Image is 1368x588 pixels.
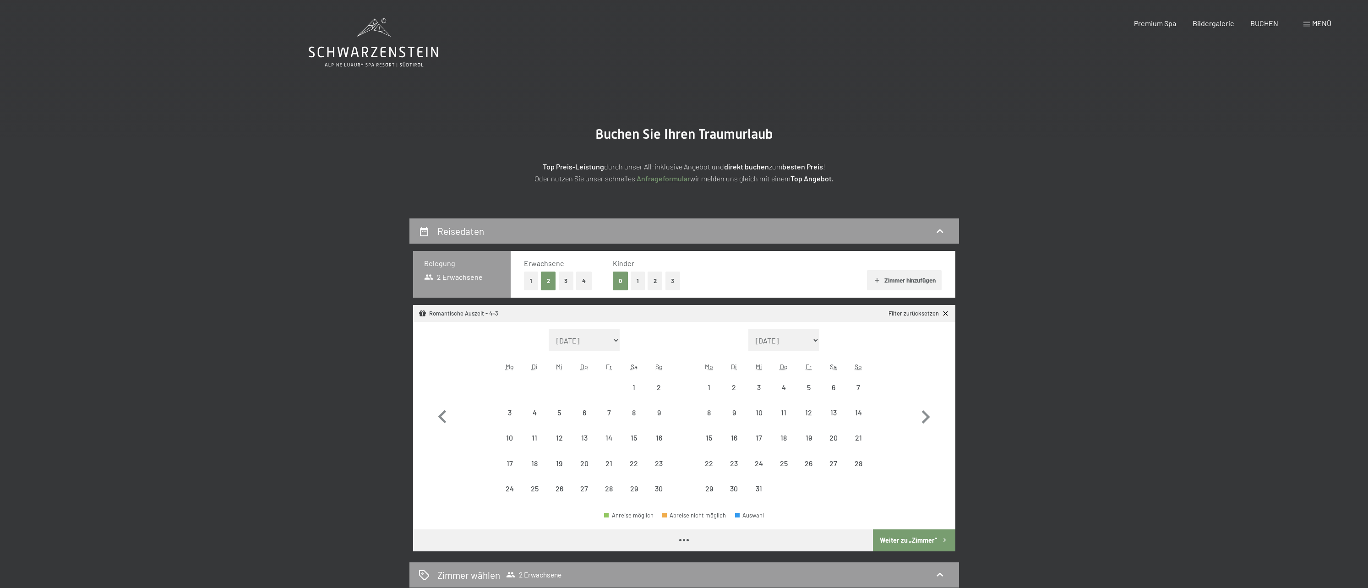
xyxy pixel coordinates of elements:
div: Thu Nov 27 2025 [572,476,597,501]
div: Anreise nicht möglich [846,375,871,400]
div: Thu Dec 18 2025 [771,425,796,450]
div: 30 [647,485,670,508]
div: Sun Nov 16 2025 [646,425,671,450]
button: 3 [665,272,681,290]
div: Thu Dec 25 2025 [771,451,796,476]
div: Anreise möglich [604,512,654,518]
div: 20 [573,460,596,483]
div: 21 [847,434,870,457]
div: 16 [723,434,746,457]
div: 9 [723,409,746,432]
button: Vorheriger Monat [429,329,456,501]
div: Anreise nicht möglich [771,400,796,425]
div: Wed Nov 26 2025 [547,476,572,501]
div: 26 [797,460,820,483]
div: 2 [647,384,670,407]
div: Anreise nicht möglich [821,400,846,425]
strong: besten Preis [782,162,823,171]
div: 26 [548,485,571,508]
abbr: Montag [705,363,713,370]
div: 11 [523,434,546,457]
div: Anreise nicht möglich [747,400,771,425]
abbr: Sonntag [855,363,862,370]
div: 4 [772,384,795,407]
strong: Top Preis-Leistung [543,162,604,171]
div: 27 [573,485,596,508]
div: Anreise nicht möglich [846,400,871,425]
span: Erwachsene [524,259,564,267]
span: Menü [1312,19,1331,27]
div: Sat Nov 15 2025 [621,425,646,450]
div: Mon Nov 10 2025 [497,425,522,450]
div: 9 [647,409,670,432]
div: Sat Nov 08 2025 [621,400,646,425]
div: 29 [622,485,645,508]
div: Anreise nicht möglich [722,375,747,400]
abbr: Montag [506,363,514,370]
div: 13 [573,434,596,457]
div: Anreise nicht möglich [697,425,721,450]
div: Mon Nov 17 2025 [497,451,522,476]
div: Anreise nicht möglich [597,476,621,501]
button: 1 [524,272,538,290]
div: Anreise nicht möglich [796,451,821,476]
div: Anreise nicht möglich [522,451,547,476]
div: Anreise nicht möglich [747,425,771,450]
div: Anreise nicht möglich [522,425,547,450]
div: 19 [548,460,571,483]
div: Fri Dec 12 2025 [796,400,821,425]
div: 31 [747,485,770,508]
abbr: Samstag [631,363,638,370]
div: Thu Nov 13 2025 [572,425,597,450]
div: Anreise nicht möglich [846,451,871,476]
p: durch unser All-inklusive Angebot und zum ! Oder nutzen Sie unser schnelles wir melden uns gleich... [455,161,913,184]
button: 3 [559,272,574,290]
div: Sun Dec 21 2025 [846,425,871,450]
div: Anreise nicht möglich [522,476,547,501]
div: Sat Dec 20 2025 [821,425,846,450]
div: Tue Nov 11 2025 [522,425,547,450]
div: Wed Dec 24 2025 [747,451,771,476]
div: Anreise nicht möglich [821,425,846,450]
span: Bildergalerie [1193,19,1234,27]
div: Tue Nov 18 2025 [522,451,547,476]
abbr: Freitag [606,363,612,370]
div: Anreise nicht möglich [747,451,771,476]
div: 6 [573,409,596,432]
div: Anreise nicht möglich [646,476,671,501]
div: 15 [698,434,720,457]
button: 2 [541,272,556,290]
div: Wed Nov 05 2025 [547,400,572,425]
div: 13 [822,409,845,432]
div: 14 [598,434,621,457]
div: 17 [747,434,770,457]
div: Mon Dec 15 2025 [697,425,721,450]
span: 2 Erwachsene [506,570,561,579]
a: Anfrageformular [637,174,690,183]
div: Wed Nov 19 2025 [547,451,572,476]
div: Tue Dec 16 2025 [722,425,747,450]
div: 23 [647,460,670,483]
div: 28 [598,485,621,508]
div: 23 [723,460,746,483]
div: 8 [698,409,720,432]
div: Tue Dec 02 2025 [722,375,747,400]
div: 17 [498,460,521,483]
div: 4 [523,409,546,432]
span: Buchen Sie Ihren Traumurlaub [595,126,773,142]
button: 2 [648,272,663,290]
button: 4 [576,272,592,290]
div: Anreise nicht möglich [821,375,846,400]
h2: Reisedaten [437,225,484,237]
div: Anreise nicht möglich [796,425,821,450]
div: Anreise nicht möglich [796,400,821,425]
div: Tue Nov 04 2025 [522,400,547,425]
div: 1 [622,384,645,407]
div: 16 [647,434,670,457]
div: Anreise nicht möglich [821,451,846,476]
div: 5 [797,384,820,407]
div: Thu Dec 11 2025 [771,400,796,425]
div: Anreise nicht möglich [621,476,646,501]
div: 19 [797,434,820,457]
div: Anreise nicht möglich [621,400,646,425]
